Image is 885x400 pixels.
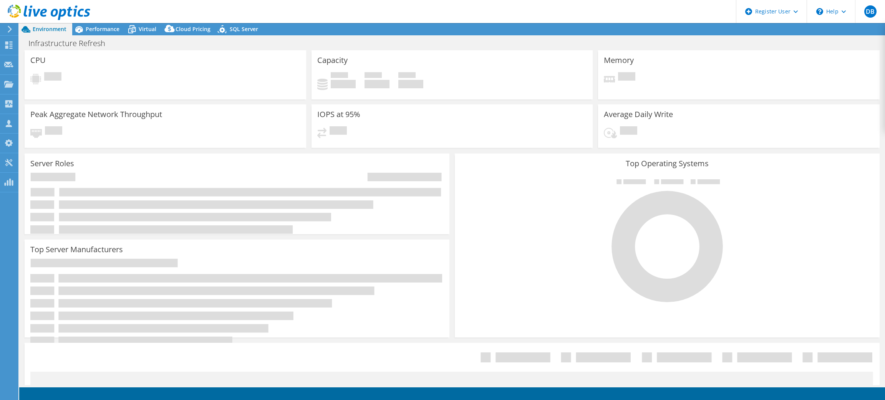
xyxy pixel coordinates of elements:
[176,25,210,33] span: Cloud Pricing
[864,5,877,18] span: DB
[317,56,348,64] h3: Capacity
[30,159,74,168] h3: Server Roles
[139,25,156,33] span: Virtual
[365,72,382,80] span: Free
[25,39,117,48] h1: Infrastructure Refresh
[365,80,389,88] h4: 0 GiB
[461,159,874,168] h3: Top Operating Systems
[604,56,634,64] h3: Memory
[604,110,673,119] h3: Average Daily Write
[398,72,416,80] span: Total
[30,110,162,119] h3: Peak Aggregate Network Throughput
[330,126,347,137] span: Pending
[331,72,348,80] span: Used
[30,56,46,64] h3: CPU
[398,80,423,88] h4: 0 GiB
[30,245,123,254] h3: Top Server Manufacturers
[230,25,258,33] span: SQL Server
[618,72,635,83] span: Pending
[44,72,61,83] span: Pending
[33,25,66,33] span: Environment
[620,126,637,137] span: Pending
[816,8,823,15] svg: \n
[331,80,356,88] h4: 0 GiB
[45,126,62,137] span: Pending
[86,25,119,33] span: Performance
[317,110,360,119] h3: IOPS at 95%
